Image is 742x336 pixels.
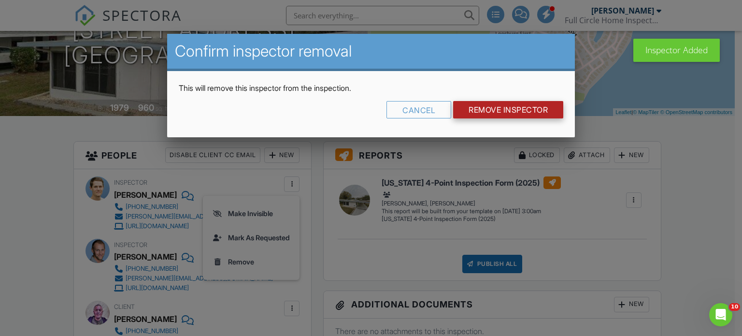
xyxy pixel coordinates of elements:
[633,39,720,62] div: Inspector Added
[453,101,563,118] input: Remove Inspector
[709,303,732,326] iframe: Intercom live chat
[729,303,740,311] span: 10
[175,42,568,61] h2: Confirm inspector removal
[179,83,564,93] p: This will remove this inspector from the inspection.
[386,101,451,118] div: Cancel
